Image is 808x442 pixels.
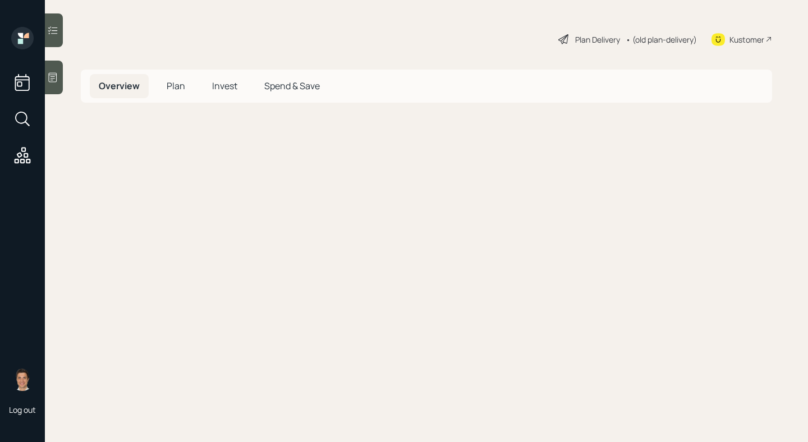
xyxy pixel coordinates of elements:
[167,80,185,92] span: Plan
[575,34,620,45] div: Plan Delivery
[626,34,697,45] div: • (old plan-delivery)
[729,34,764,45] div: Kustomer
[9,404,36,415] div: Log out
[264,80,320,92] span: Spend & Save
[212,80,237,92] span: Invest
[11,369,34,391] img: tyler-end-headshot.png
[99,80,140,92] span: Overview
